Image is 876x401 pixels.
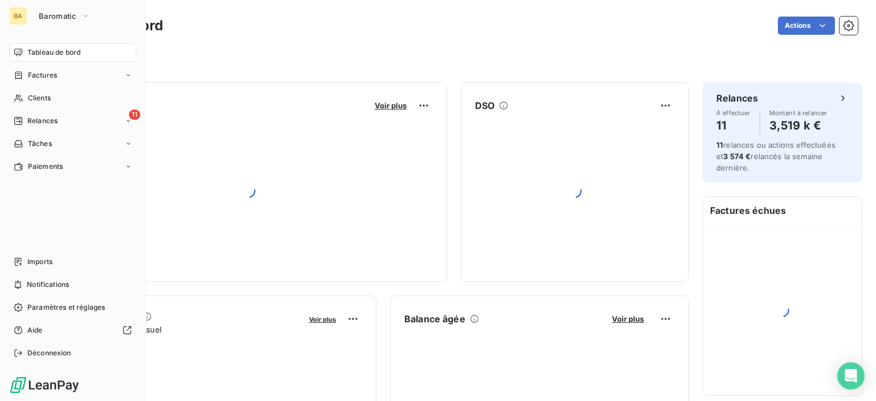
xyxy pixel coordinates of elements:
[27,47,80,58] span: Tableau de bord
[27,280,69,290] span: Notifications
[716,110,751,116] span: À effectuer
[837,362,865,390] div: Open Intercom Messenger
[27,257,52,267] span: Imports
[716,91,758,105] h6: Relances
[716,140,836,172] span: relances ou actions effectuées et relancés la semaine dernière.
[9,321,136,339] a: Aide
[27,348,71,358] span: Déconnexion
[609,314,647,324] button: Voir plus
[778,17,835,35] button: Actions
[9,7,27,25] div: BA
[769,110,828,116] span: Montant à relancer
[27,325,43,335] span: Aide
[306,314,339,324] button: Voir plus
[703,197,862,224] h6: Factures échues
[612,314,644,323] span: Voir plus
[404,312,465,326] h6: Balance âgée
[27,116,58,126] span: Relances
[475,99,494,112] h6: DSO
[39,11,76,21] span: Baromatic
[28,70,57,80] span: Factures
[723,152,751,161] span: 3 574 €
[28,93,51,103] span: Clients
[769,116,828,135] h4: 3,519 k €
[28,139,52,149] span: Tâches
[9,376,80,394] img: Logo LeanPay
[375,101,407,110] span: Voir plus
[27,302,105,313] span: Paramètres et réglages
[28,161,63,172] span: Paiements
[129,110,140,120] span: 11
[64,323,301,335] span: Chiffre d'affaires mensuel
[716,116,751,135] h4: 11
[309,315,336,323] span: Voir plus
[371,100,410,111] button: Voir plus
[716,140,723,149] span: 11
